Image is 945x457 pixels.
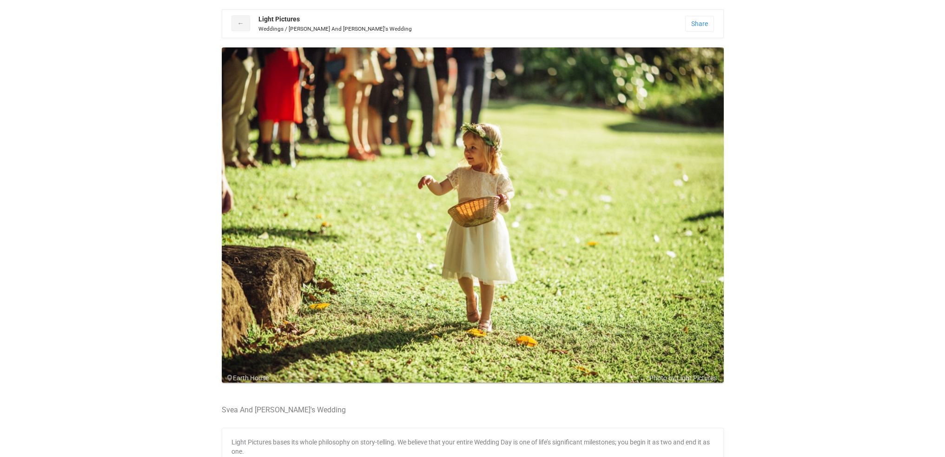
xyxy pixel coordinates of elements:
a: ← [231,15,250,31]
small: Weddings / [PERSON_NAME] And [PERSON_NAME]'s Wedding [258,26,412,32]
a: Share [685,16,714,32]
strong: Light Pictures [258,15,300,23]
h4: Svea And [PERSON_NAME]'s Wedding [222,406,724,414]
